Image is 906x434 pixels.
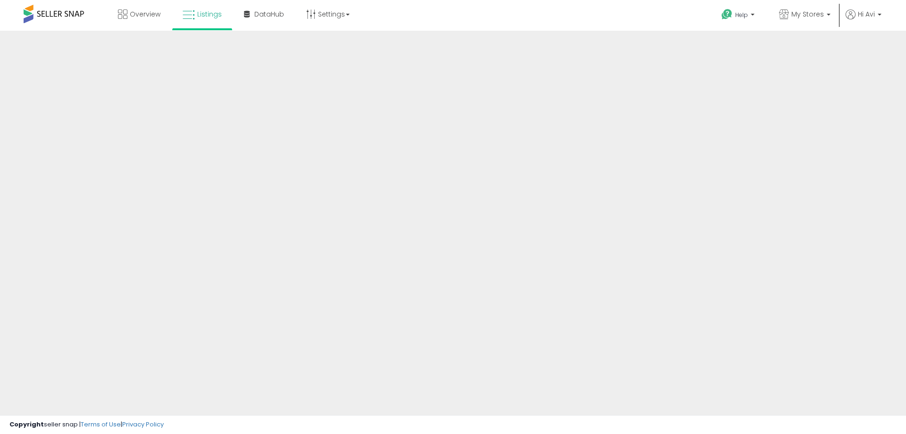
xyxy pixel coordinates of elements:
a: Terms of Use [81,420,121,429]
i: Get Help [721,9,733,20]
a: Privacy Policy [122,420,164,429]
span: Hi Avi [858,9,875,19]
span: Listings [197,9,222,19]
strong: Copyright [9,420,44,429]
span: DataHub [254,9,284,19]
a: Hi Avi [846,9,881,31]
span: Help [735,11,748,19]
div: seller snap | | [9,420,164,429]
span: My Stores [791,9,824,19]
a: Help [714,1,764,31]
span: Overview [130,9,160,19]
